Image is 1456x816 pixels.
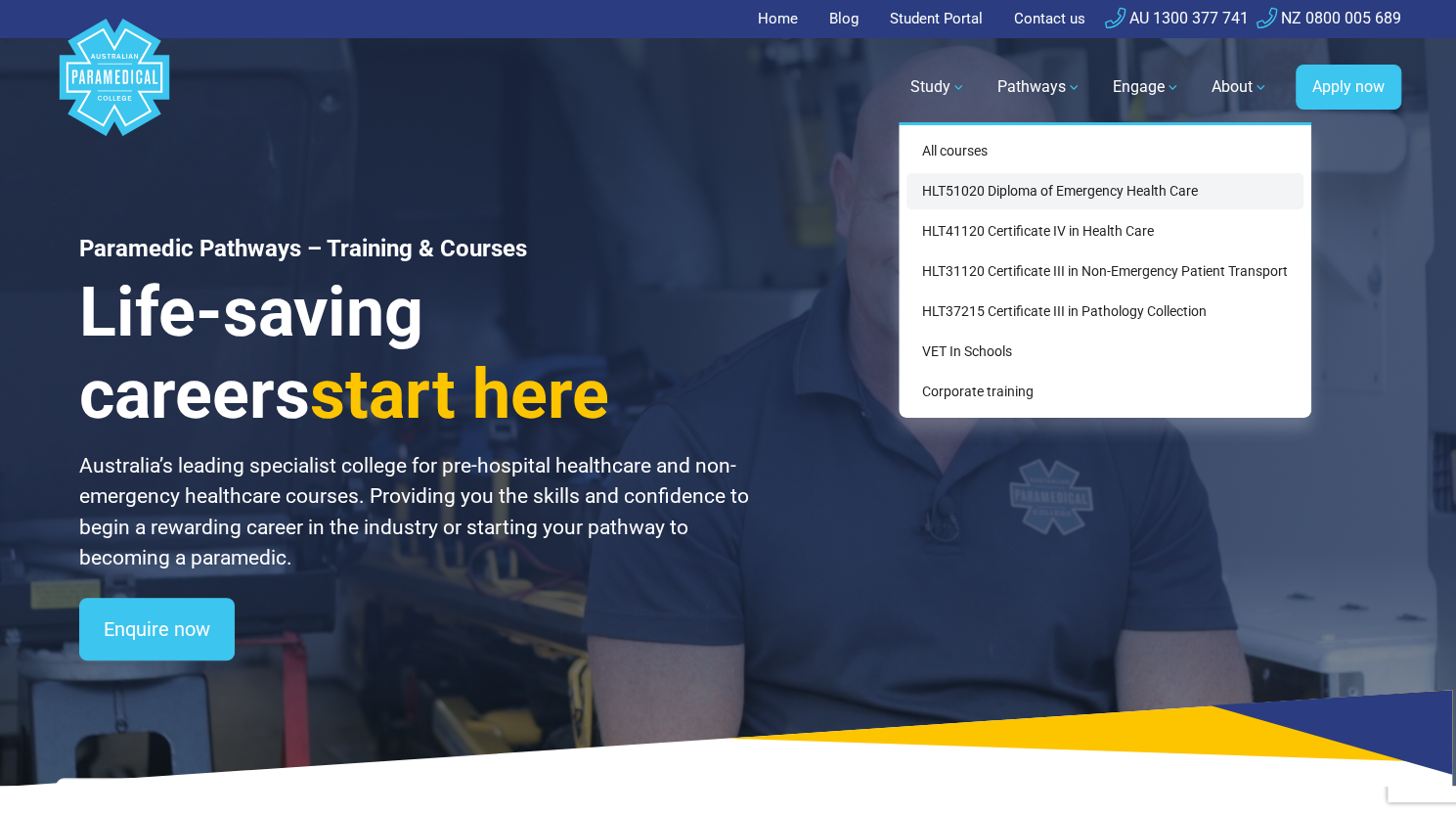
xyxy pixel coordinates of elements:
p: Australia’s leading specialist college for pre-hospital healthcare and non-emergency healthcare c... [79,451,752,574]
a: Pathways [986,60,1093,114]
a: HLT37215 Certificate III in Pathology Collection [906,294,1303,330]
a: Apply now [1296,65,1401,110]
a: Engage [1101,60,1192,114]
a: HLT51020 Diploma of Emergency Health Care [906,173,1303,209]
a: VET In Schools [906,334,1303,370]
a: Corporate training [906,374,1303,410]
a: Study [899,60,978,114]
span: start here [310,354,609,434]
h1: Paramedic Pathways – Training & Courses [79,235,752,263]
a: All courses [906,133,1303,169]
h3: Life-saving careers [79,271,752,435]
a: AU 1300 377 741 [1105,9,1249,27]
a: HLT31120 Certificate III in Non-Emergency Patient Transport [906,253,1303,290]
a: NZ 0800 005 689 [1257,9,1401,27]
a: Enquire now [79,598,235,660]
a: HLT41120 Certificate IV in Health Care [906,213,1303,249]
a: Australian Paramedical College [56,38,173,137]
a: About [1200,60,1280,114]
div: Study [899,122,1311,418]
